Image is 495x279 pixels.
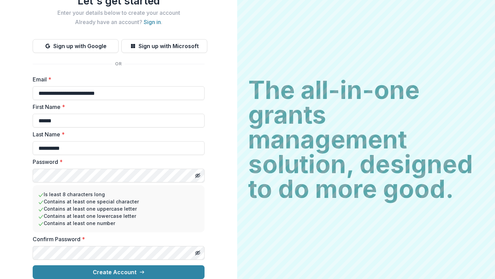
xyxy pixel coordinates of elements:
label: Last Name [33,130,200,138]
label: First Name [33,103,200,111]
a: Sign in [144,19,161,25]
li: Contains at least one lowercase letter [38,212,199,220]
label: Password [33,158,200,166]
button: Create Account [33,265,205,279]
li: Contains at least one number [38,220,199,227]
button: Sign up with Microsoft [121,39,207,53]
li: Is least 8 characters long [38,191,199,198]
h2: Enter your details below to create your account [33,10,205,16]
li: Contains at least one uppercase letter [38,205,199,212]
button: Sign up with Google [33,39,119,53]
button: Toggle password visibility [192,247,203,258]
label: Confirm Password [33,235,200,243]
h2: Already have an account? . [33,19,205,25]
li: Contains at least one special character [38,198,199,205]
label: Email [33,75,200,83]
button: Toggle password visibility [192,170,203,181]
